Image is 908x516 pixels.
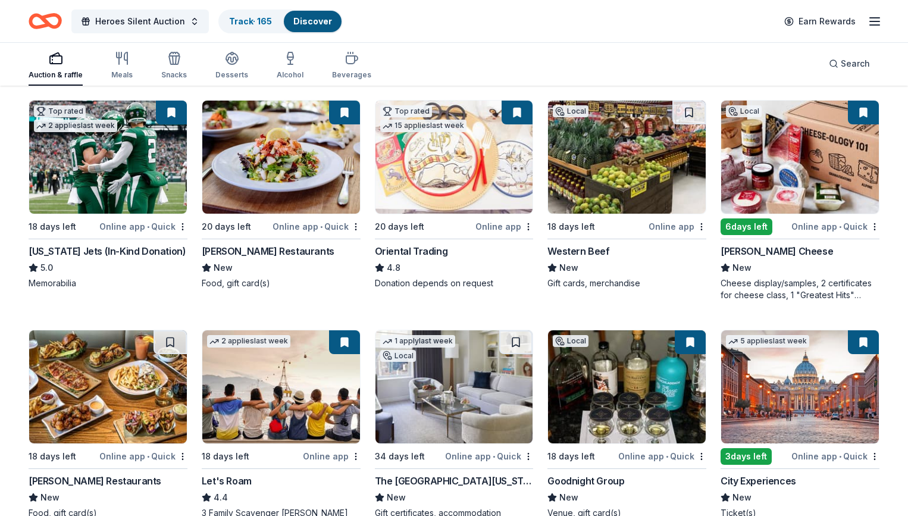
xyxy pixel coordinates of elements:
[202,330,360,443] img: Image for Let's Roam
[202,244,334,258] div: [PERSON_NAME] Restaurants
[547,220,595,234] div: 18 days left
[726,105,762,117] div: Local
[202,277,361,289] div: Food, gift card(s)
[161,46,187,86] button: Snacks
[839,452,841,461] span: •
[277,46,303,86] button: Alcohol
[553,105,588,117] div: Local
[548,101,706,214] img: Image for Western Beef
[29,449,76,464] div: 18 days left
[721,277,879,301] div: Cheese display/samples, 2 certificates for cheese class, 1 "Greatest Hits" cheese set
[548,330,706,443] img: Image for Goodnight Group
[726,335,809,348] div: 5 applies last week
[29,70,83,80] div: Auction & raffle
[375,220,424,234] div: 20 days left
[732,490,752,505] span: New
[229,16,272,26] a: Track· 165
[147,452,149,461] span: •
[202,101,360,214] img: Image for Cameron Mitchell Restaurants
[375,244,448,258] div: Oriental Trading
[547,100,706,289] a: Image for Western BeefLocal18 days leftOnline appWestern BeefNewGift cards, merchandise
[293,16,332,26] a: Discover
[375,101,533,214] img: Image for Oriental Trading
[215,70,248,80] div: Desserts
[553,335,588,347] div: Local
[202,220,251,234] div: 20 days left
[547,277,706,289] div: Gift cards, merchandise
[666,452,668,461] span: •
[277,70,303,80] div: Alcohol
[303,449,361,464] div: Online app
[71,10,209,33] button: Heroes Silent Auction
[375,449,425,464] div: 34 days left
[649,219,706,234] div: Online app
[721,101,879,214] img: Image for Murray's Cheese
[777,11,863,32] a: Earn Rewards
[99,449,187,464] div: Online app Quick
[29,244,186,258] div: [US_STATE] Jets (In-Kind Donation)
[721,330,879,443] img: Image for City Experiences
[273,219,361,234] div: Online app Quick
[819,52,879,76] button: Search
[841,57,870,71] span: Search
[839,222,841,232] span: •
[547,449,595,464] div: 18 days left
[40,261,53,275] span: 5.0
[218,10,343,33] button: Track· 165Discover
[147,222,149,232] span: •
[791,449,879,464] div: Online app Quick
[559,490,578,505] span: New
[721,100,879,301] a: Image for Murray's CheeseLocal6days leftOnline app•Quick[PERSON_NAME] CheeseNewCheese display/sam...
[375,330,533,443] img: Image for The Peninsula New York
[387,490,406,505] span: New
[475,219,533,234] div: Online app
[721,448,772,465] div: 3 days left
[380,335,455,348] div: 1 apply last week
[559,261,578,275] span: New
[380,350,416,362] div: Local
[214,490,228,505] span: 4.4
[547,474,624,488] div: Goodnight Group
[215,46,248,86] button: Desserts
[375,474,534,488] div: The [GEOGRAPHIC_DATA][US_STATE]
[29,101,187,214] img: Image for New York Jets (In-Kind Donation)
[29,474,161,488] div: [PERSON_NAME] Restaurants
[375,277,534,289] div: Donation depends on request
[40,490,60,505] span: New
[493,452,495,461] span: •
[375,100,534,289] a: Image for Oriental TradingTop rated15 applieslast week20 days leftOnline appOriental Trading4.8Do...
[29,220,76,234] div: 18 days left
[547,244,609,258] div: Western Beef
[380,105,432,117] div: Top rated
[29,46,83,86] button: Auction & raffle
[214,261,233,275] span: New
[332,70,371,80] div: Beverages
[791,219,879,234] div: Online app Quick
[202,449,249,464] div: 18 days left
[445,449,533,464] div: Online app Quick
[111,46,133,86] button: Meals
[111,70,133,80] div: Meals
[34,120,117,132] div: 2 applies last week
[95,14,185,29] span: Heroes Silent Auction
[29,7,62,35] a: Home
[721,218,772,235] div: 6 days left
[99,219,187,234] div: Online app Quick
[732,261,752,275] span: New
[29,277,187,289] div: Memorabilia
[161,70,187,80] div: Snacks
[618,449,706,464] div: Online app Quick
[387,261,400,275] span: 4.8
[721,474,796,488] div: City Experiences
[34,105,86,117] div: Top rated
[721,244,833,258] div: [PERSON_NAME] Cheese
[380,120,466,132] div: 15 applies last week
[29,330,187,443] img: Image for Thompson Restaurants
[202,100,361,289] a: Image for Cameron Mitchell Restaurants20 days leftOnline app•Quick[PERSON_NAME] RestaurantsNewFoo...
[207,335,290,348] div: 2 applies last week
[202,474,252,488] div: Let's Roam
[332,46,371,86] button: Beverages
[320,222,323,232] span: •
[29,100,187,289] a: Image for New York Jets (In-Kind Donation)Top rated2 applieslast week18 days leftOnline app•Quick...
